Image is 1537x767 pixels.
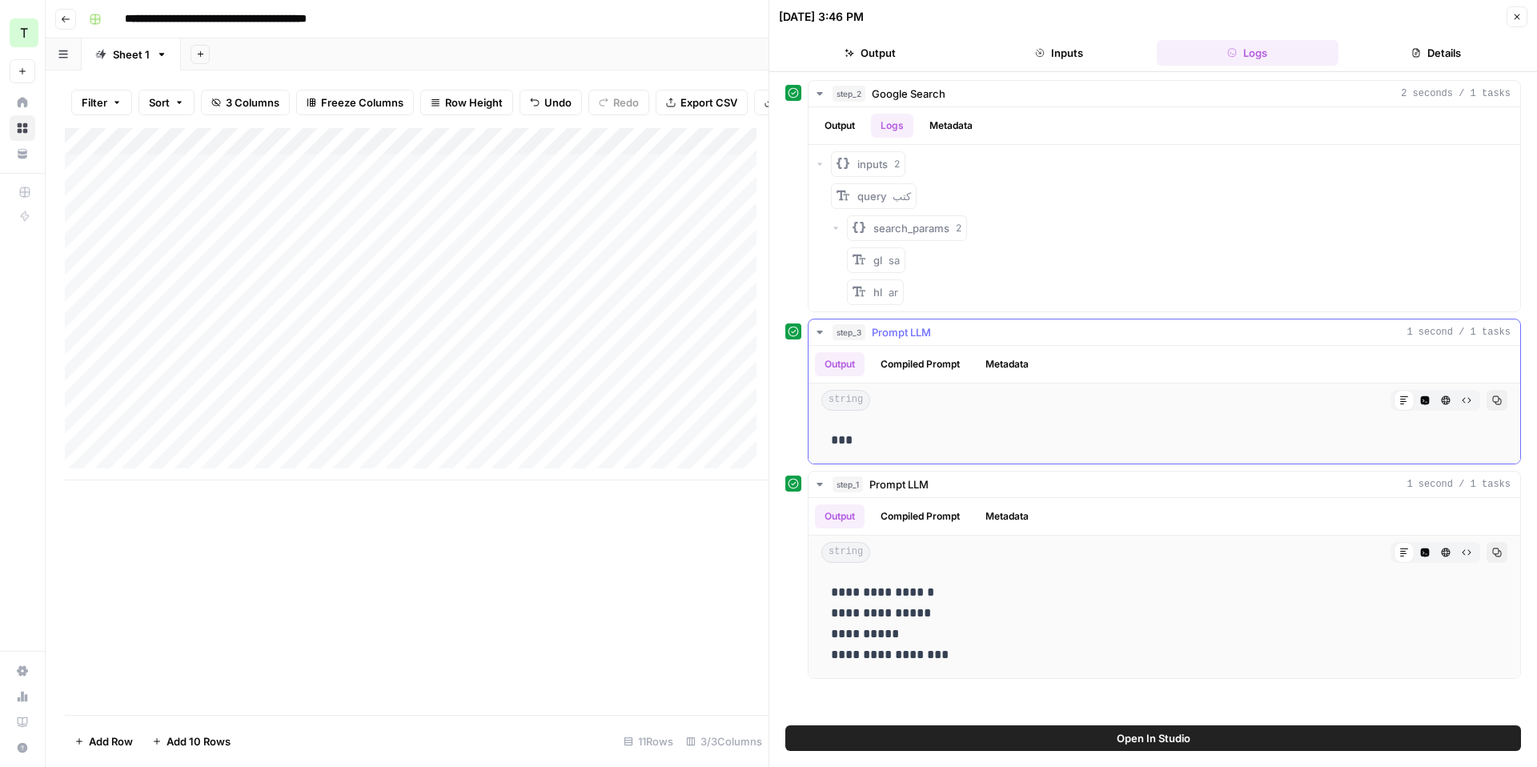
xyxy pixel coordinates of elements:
span: Add Row [89,733,133,749]
a: Your Data [10,141,35,167]
button: Compiled Prompt [871,504,969,528]
span: hl [873,286,882,299]
button: Filter [71,90,132,115]
span: sa [889,254,900,267]
a: Sheet 1 [82,38,181,70]
span: Sort [149,94,170,110]
a: Learning Hub [10,709,35,735]
div: 1 second / 1 tasks [809,346,1520,464]
button: Metadata [920,114,982,138]
span: Row Height [445,94,503,110]
button: 2 seconds / 1 tasks [809,81,1520,106]
span: string [821,542,870,563]
button: Undo [520,90,582,115]
span: search_params [873,220,949,236]
span: Prompt LLM [869,476,929,492]
span: Redo [613,94,639,110]
button: Row Height [420,90,513,115]
div: 2 seconds / 1 tasks [809,107,1520,311]
span: inputs [857,156,888,172]
button: inputs2 [831,151,905,177]
button: Compiled Prompt [871,352,969,376]
a: Home [10,90,35,115]
a: Usage [10,684,35,709]
div: [DATE] 3:46 PM [779,9,864,25]
button: Add 10 Rows [142,729,240,754]
span: 2 seconds / 1 tasks [1401,86,1511,101]
button: Workspace: TY SEO Team [10,13,35,53]
button: 3 Columns [201,90,290,115]
button: Add Row [65,729,142,754]
span: query [857,190,886,203]
a: Settings [10,658,35,684]
span: 1 second / 1 tasks [1407,477,1511,492]
button: Export CSV [656,90,748,115]
span: Undo [544,94,572,110]
button: Logs [871,114,913,138]
div: Sheet 1 [113,46,150,62]
div: 11 Rows [617,729,680,754]
span: 2 [894,157,900,171]
button: Sort [138,90,195,115]
span: Google Search [872,86,945,102]
span: Add 10 Rows [167,733,231,749]
span: 1 second / 1 tasks [1407,325,1511,339]
div: 3/3 Columns [680,729,768,754]
span: gl [873,254,882,267]
span: 2 [956,221,961,235]
button: 1 second / 1 tasks [809,319,1520,345]
span: 3 Columns [226,94,279,110]
span: string [821,390,870,411]
button: Output [815,352,865,376]
div: 1 second / 1 tasks [809,498,1520,678]
button: Inputs [968,40,1150,66]
button: Output [815,114,865,138]
button: Output [815,504,865,528]
span: step_2 [833,86,865,102]
button: search_params2 [847,215,967,241]
span: T [20,23,28,42]
span: Filter [82,94,107,110]
button: Open In Studio [785,725,1521,751]
button: Help + Support [10,735,35,761]
button: Details [1345,40,1527,66]
span: Prompt LLM [872,324,931,340]
span: step_1 [833,476,863,492]
span: Export CSV [680,94,737,110]
button: Logs [1157,40,1339,66]
span: Open In Studio [1117,730,1190,746]
button: Metadata [976,352,1038,376]
button: Metadata [976,504,1038,528]
span: كتب [893,190,911,203]
a: Browse [10,115,35,141]
span: ar [889,286,898,299]
button: Output [779,40,961,66]
span: step_3 [833,324,865,340]
button: Freeze Columns [296,90,414,115]
button: 1 second / 1 tasks [809,472,1520,497]
span: Freeze Columns [321,94,403,110]
button: Redo [588,90,649,115]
